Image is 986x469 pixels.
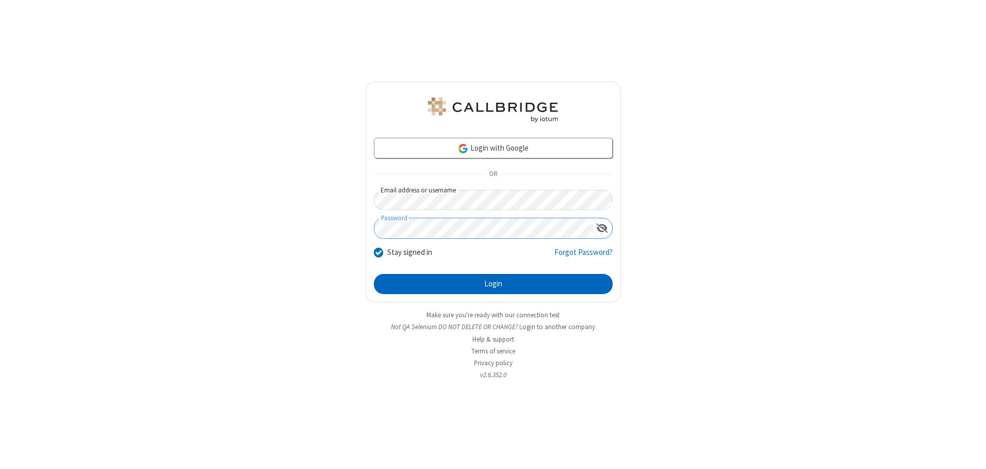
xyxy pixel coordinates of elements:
img: google-icon.png [457,143,469,154]
li: Not QA Selenium DO NOT DELETE OR CHANGE? [366,322,621,332]
div: Show password [592,218,612,237]
a: Login with Google [374,138,613,158]
a: Help & support [472,335,514,344]
span: OR [485,167,501,182]
img: QA Selenium DO NOT DELETE OR CHANGE [426,98,560,122]
input: Password [374,218,592,238]
a: Make sure you're ready with our connection test [426,311,560,319]
li: v2.6.352.0 [366,370,621,380]
a: Privacy policy [474,359,513,367]
a: Forgot Password? [554,247,613,266]
label: Stay signed in [387,247,432,258]
input: Email address or username [374,190,613,210]
button: Login [374,274,613,295]
button: Login to another company [519,322,595,332]
a: Terms of service [471,347,515,355]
